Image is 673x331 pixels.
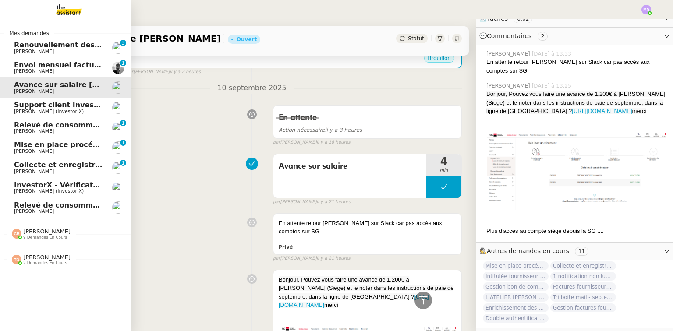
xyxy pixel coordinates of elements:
img: users%2FDBF5gIzOT6MfpzgDQC7eMkIK8iA3%2Favatar%2Fd943ca6c-06ba-4e73-906b-d60e05e423d3 [112,42,124,54]
span: Mes demandes [4,29,54,38]
span: Autres demandes en cours [487,247,569,254]
small: [PERSON_NAME] [126,68,201,76]
span: min [426,167,461,174]
nz-badge-sup: 1 [120,140,126,146]
span: Bonjour, Pouvez vous faire une avance de 1.200€ à [PERSON_NAME] (Siege) et le noter dans les inst... [279,276,454,300]
span: [PERSON_NAME] [14,68,54,74]
span: L'ATELIER [PERSON_NAME] : Tenue comptable - Documents et justificatifs à fournir [483,293,549,302]
span: Intitulée fournisseur Céramiques [PERSON_NAME] [483,272,549,281]
span: Tri boite mail - septembre 2025 [550,293,616,302]
span: Renouvellement des adhésions FTI - 1 septembre 2025 [14,41,231,49]
span: [PERSON_NAME] (Investor X) [14,188,84,194]
span: [PERSON_NAME] [23,228,71,235]
nz-badge-sup: 1 [120,60,126,66]
span: il y a 3 heures [279,127,362,133]
span: Relevé de consommations - août 2025 [14,121,165,129]
span: Action nécessaire [279,127,325,133]
div: Ouvert [237,37,257,42]
img: 57MgrnEz4NvAAAAAElFTkSuQmCC [486,133,666,210]
span: Enrichissement des connaissances - 1 septembre 2025 [483,303,549,312]
span: [PERSON_NAME] [14,148,54,154]
img: users%2FUWPTPKITw0gpiMilXqRXG5g9gXH3%2Favatar%2F405ab820-17f5-49fd-8f81-080694535f4d [112,182,124,194]
img: users%2FHIWaaSoTa5U8ssS5t403NQMyZZE3%2Favatar%2Fa4be050e-05fa-4f28-bbe7-e7e8e4788720 [112,122,124,134]
span: Commentaires [487,32,531,39]
span: [PERSON_NAME] [14,49,54,54]
span: Avance sur salaire [PERSON_NAME] [14,81,154,89]
nz-badge-sup: 1 [120,160,126,166]
span: [PERSON_NAME] [23,254,71,261]
span: il y a 21 heures [317,198,351,206]
div: En attente retour [PERSON_NAME] sur Slack car pas accès aux comptes sur SG [279,219,456,236]
span: [PERSON_NAME] [14,169,54,174]
a: [URL][DOMAIN_NAME] [572,108,632,114]
span: [PERSON_NAME] [14,128,54,134]
span: par [273,139,280,146]
div: Plus d'accès au compte siège depuis la SG .... [486,227,666,236]
img: svg [12,229,21,239]
span: Mise en place procédure - relevés bancaires mensuels [14,141,228,149]
b: Privé [279,244,293,250]
span: Collecte et enregistrement des relevés bancaires et relevés de cartes bancaires - septembre 2025 [550,261,616,270]
span: 1 notification non lue sur Pennylane [550,272,616,281]
img: ee3399b4-027e-46f8-8bb8-fca30cb6f74c [112,62,124,74]
div: 🕵️Autres demandes en cours 11 [476,243,673,260]
span: Gestion bon de commande - [DATE] [483,282,549,291]
p: 3 [121,40,125,48]
img: users%2FHIWaaSoTa5U8ssS5t403NQMyZZE3%2Favatar%2Fa4be050e-05fa-4f28-bbe7-e7e8e4788720 [112,201,124,214]
span: Mise en place procédure - relevés bancaires mensuels [483,261,549,270]
img: svg [641,5,651,14]
span: Bonjour, Pouvez vous faire une avance de 1.200€ à [PERSON_NAME] (Siege) et le noter dans les inst... [486,91,665,114]
img: users%2F9mvJqJUvllffspLsQzytnd0Nt4c2%2Favatar%2F82da88e3-d90d-4e39-b37d-dcb7941179ae [112,162,124,174]
span: 💬 [479,32,551,39]
img: svg [12,255,21,264]
span: Statut [408,35,424,42]
span: Double authentification SG [483,314,549,323]
span: Factures fournisseurs règlement par prélèvement, CB et espèces via Pennylane - septembre 2025 [550,282,616,291]
span: 4 [426,156,461,167]
span: il y a 18 heures [317,139,351,146]
span: [PERSON_NAME] [486,50,532,58]
img: users%2F9mvJqJUvllffspLsQzytnd0Nt4c2%2Favatar%2F82da88e3-d90d-4e39-b37d-dcb7941179ae [112,81,124,94]
span: [DATE] à 13:33 [532,50,573,58]
div: En attente retour [PERSON_NAME] sur Slack car pas accès aux comptes sur SG [486,58,666,75]
span: Brouillon [428,55,451,61]
span: [PERSON_NAME] [14,88,54,94]
span: Envoi mensuel factures - [DATE] [14,61,141,69]
span: ⏲️ [479,15,540,22]
p: 1 [121,160,125,168]
span: [PERSON_NAME] [14,208,54,214]
nz-badge-sup: 1 [120,120,126,126]
small: [PERSON_NAME] [273,139,351,146]
span: 🕵️ [479,247,592,254]
span: par [273,198,280,206]
span: [PERSON_NAME] [486,82,532,90]
span: 2 demandes en cours [23,261,67,265]
span: [PERSON_NAME] (Investor X) [14,109,84,114]
span: merci [324,302,338,308]
p: 1 [121,140,125,148]
span: par [273,255,280,262]
nz-tag: 2 [538,32,548,41]
span: Gestion factures fournisseurs (virement) via [GEOGRAPHIC_DATA]- [DATE] [550,303,616,312]
div: 💬Commentaires 2 [476,28,673,45]
span: En attente [279,114,317,122]
span: il y a 2 heures [170,68,201,76]
p: 1 [121,60,125,68]
img: users%2FUWPTPKITw0gpiMilXqRXG5g9gXH3%2Favatar%2F405ab820-17f5-49fd-8f81-080694535f4d [112,102,124,114]
span: Tâches [487,15,508,22]
img: users%2F9mvJqJUvllffspLsQzytnd0Nt4c2%2Favatar%2F82da88e3-d90d-4e39-b37d-dcb7941179ae [112,141,124,154]
span: Collecte et enregistrement des relevés bancaires et relevés de cartes bancaires - septembre 2025 [14,161,403,169]
span: merci [632,108,646,114]
span: 10 septembre 2025 [210,82,294,94]
small: [PERSON_NAME] [273,198,351,206]
span: Avance sur salaire [279,160,421,173]
span: InvestorX - Vérification des KYC [14,181,139,189]
p: 1 [121,120,125,128]
span: 9 demandes en cours [23,235,67,240]
small: [PERSON_NAME] [273,255,351,262]
nz-badge-sup: 3 [120,40,126,46]
span: Avance sur salaire [PERSON_NAME] [46,34,221,43]
nz-tag: 11 [575,247,588,256]
span: [DATE] à 13:25 [532,82,573,90]
span: Relevé de consommations - septembre 2025 [14,201,190,209]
